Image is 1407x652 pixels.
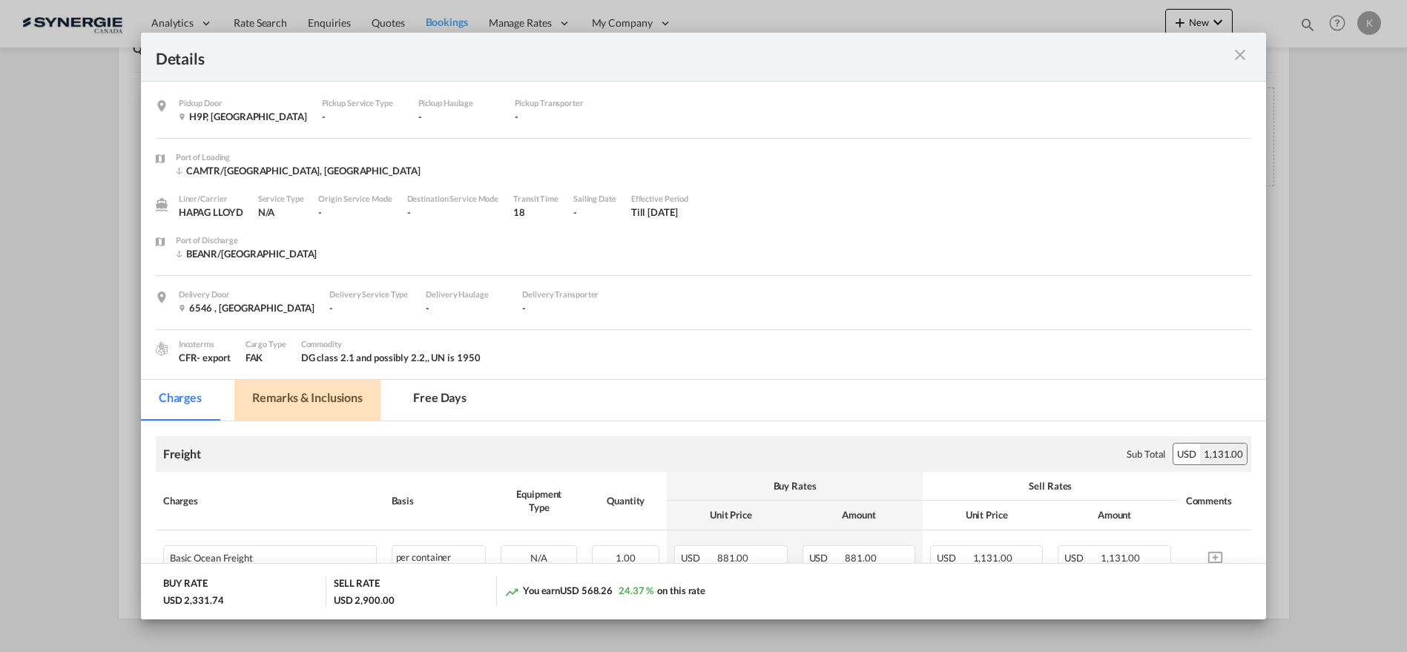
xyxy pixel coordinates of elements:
div: - [418,110,500,123]
body: Editor, editor2 [15,15,339,30]
span: , [427,352,429,363]
div: Commodity [301,337,481,351]
div: - [407,205,499,219]
div: You earn on this rate [504,584,705,599]
md-pagination-wrapper: Use the left and right arrow keys to navigate between tabs [141,380,499,421]
div: Delivery Haulage [426,288,507,301]
span: 881.00 [845,552,876,564]
div: Port of Loading [176,151,421,164]
div: Charges [163,494,377,507]
div: CAMTR/Montreal, QC [176,164,421,177]
div: Delivery Service Type [329,288,411,301]
div: CFR [179,351,231,364]
div: - export [197,351,230,364]
div: USD [1173,444,1200,464]
div: Freight [163,446,201,462]
div: - [515,110,596,123]
md-dialog: Pickup Door ... [141,33,1267,619]
div: - [329,301,411,315]
div: per container [392,545,487,572]
span: UN is 1950 [431,352,480,363]
md-tab-item: Free days [395,380,484,421]
div: Basis [392,494,487,507]
span: 1,131.00 [973,552,1012,564]
div: Till 20 Aug 2025 [631,205,678,219]
th: Comments [1179,472,1252,530]
div: USD 2,900.00 [334,593,395,607]
span: 1.00 [616,552,636,564]
div: - [573,205,616,219]
div: Effective Period [631,192,688,205]
md-icon: icon-close m-3 fg-AAA8AD cursor [1231,46,1249,64]
span: USD [809,552,843,564]
th: Amount [795,501,923,530]
span: 1,131.00 [1101,552,1140,564]
span: N/A [530,552,547,564]
span: 24.37 % [619,585,653,596]
div: FAK [246,351,286,364]
div: Sub Total [1127,447,1165,461]
span: DG class 2.1 and possibly 2.2, [301,352,432,363]
div: Destination Service Mode [407,192,499,205]
div: Incoterms [179,337,231,351]
span: 881.00 [717,552,748,564]
div: Sell Rates [930,479,1171,493]
div: Port of Discharge [176,234,317,247]
span: USD [1064,552,1098,564]
span: USD [937,552,971,564]
div: SELL RATE [334,576,380,593]
div: - [522,301,604,315]
div: Sailing Date [573,192,616,205]
div: Pickup Door [179,96,307,110]
div: Delivery Transporter [522,288,604,301]
div: - [426,301,507,315]
div: Details [156,47,1142,66]
div: Origin Service Mode [318,192,392,205]
div: - [318,205,392,219]
th: Amount [1050,501,1178,530]
div: Buy Rates [674,479,915,493]
div: Service Type [258,192,304,205]
div: 1,131.00 [1200,444,1247,464]
span: N/A [258,206,275,218]
img: cargo.png [154,340,170,357]
md-tab-item: Charges [141,380,220,421]
div: Quantity [592,494,659,507]
div: BUY RATE [163,576,208,593]
div: Liner/Carrier [179,192,243,205]
span: USD [681,552,715,564]
div: Basic Ocean Freight [170,546,320,564]
md-tab-item: Remarks & Inclusions [234,380,380,421]
span: USD 568.26 [560,585,613,596]
div: BEANR/Antwerp [176,247,317,260]
div: Equipment Type [501,487,577,514]
div: Pickup Transporter [515,96,596,110]
th: Unit Price [667,501,794,530]
div: HAPAG LLOYD [179,205,243,219]
div: Pickup Service Type [322,96,403,110]
div: Delivery Door [179,288,315,301]
div: 18 [513,205,558,219]
div: - [322,110,403,123]
div: H9P , Canada [179,110,307,123]
div: Transit Time [513,192,558,205]
md-icon: icon-trending-up [504,585,519,599]
div: 6546 , Netherlands [179,301,315,315]
div: Pickup Haulage [418,96,500,110]
th: Unit Price [923,501,1050,530]
div: Cargo Type [246,337,286,351]
div: USD 2,331.74 [163,593,224,607]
